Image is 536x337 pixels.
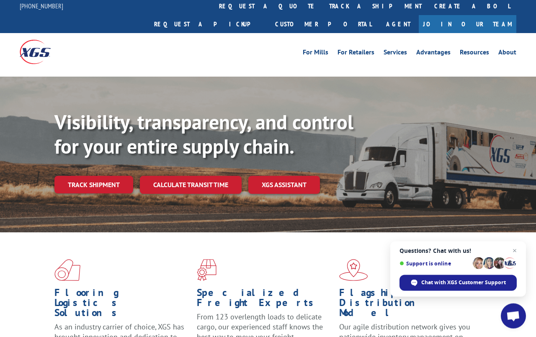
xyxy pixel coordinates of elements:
[197,288,333,312] h1: Specialized Freight Experts
[248,176,320,194] a: XGS ASSISTANT
[197,259,216,281] img: xgs-icon-focused-on-flooring-red
[416,49,451,58] a: Advantages
[269,15,378,33] a: Customer Portal
[339,259,368,281] img: xgs-icon-flagship-distribution-model-red
[384,49,407,58] a: Services
[54,176,133,193] a: Track shipment
[54,259,80,281] img: xgs-icon-total-supply-chain-intelligence-red
[140,176,242,194] a: Calculate transit time
[399,260,470,267] span: Support is online
[54,288,191,322] h1: Flooring Logistics Solutions
[501,304,526,329] a: Open chat
[399,275,517,291] span: Chat with XGS Customer Support
[148,15,269,33] a: Request a pickup
[20,2,63,10] a: [PHONE_NUMBER]
[338,49,374,58] a: For Retailers
[498,49,516,58] a: About
[378,15,419,33] a: Agent
[303,49,328,58] a: For Mills
[421,279,506,286] span: Chat with XGS Customer Support
[339,288,475,322] h1: Flagship Distribution Model
[419,15,516,33] a: Join Our Team
[460,49,489,58] a: Resources
[54,109,353,159] b: Visibility, transparency, and control for your entire supply chain.
[399,247,517,254] span: Questions? Chat with us!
